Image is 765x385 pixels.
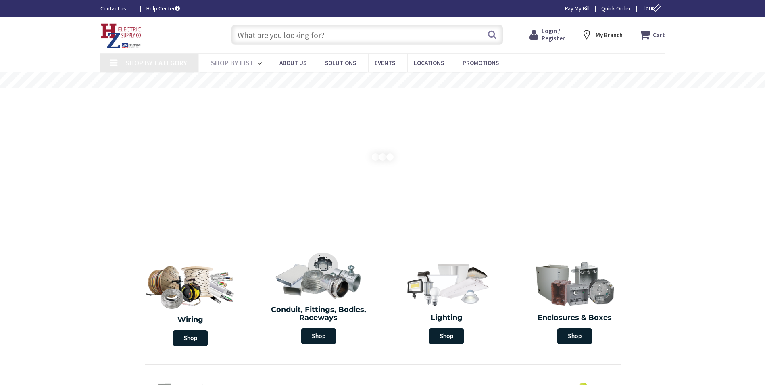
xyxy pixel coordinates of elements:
span: Solutions [325,59,356,67]
a: Pay My Bill [565,4,590,13]
a: Quick Order [601,4,631,13]
span: Shop [429,328,464,344]
a: Lighting Shop [385,256,509,348]
span: Login / Register [542,27,565,42]
span: Locations [414,59,444,67]
input: What are you looking for? [231,25,503,45]
h2: Conduit, Fittings, Bodies, Raceways [261,306,377,322]
span: Events [375,59,395,67]
h2: Wiring [131,316,251,324]
strong: Cart [653,27,665,42]
a: Enclosures & Boxes Shop [513,256,637,348]
span: Promotions [463,59,499,67]
span: Shop [557,328,592,344]
a: Conduit, Fittings, Bodies, Raceways Shop [256,248,381,348]
h2: Enclosures & Boxes [517,314,633,322]
h2: Lighting [389,314,505,322]
strong: My Branch [596,31,623,39]
a: Cart [639,27,665,42]
a: Help Center [146,4,180,13]
a: Contact us [100,4,133,13]
span: Shop By List [211,58,254,67]
span: Shop [173,330,208,346]
span: Shop By Category [125,58,187,67]
span: Shop [301,328,336,344]
span: Tour [642,4,663,12]
a: Login / Register [529,27,565,42]
span: About Us [279,59,306,67]
a: Wiring Shop [127,256,255,350]
img: HZ Electric Supply [100,23,142,48]
div: My Branch [581,27,623,42]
